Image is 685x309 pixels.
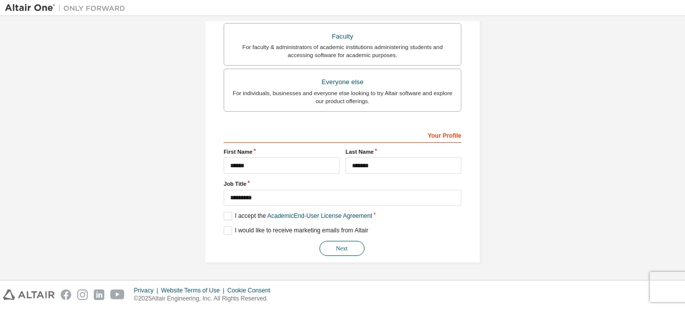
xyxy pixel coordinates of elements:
img: instagram.svg [77,289,88,300]
label: I would like to receive marketing emails from Altair [224,226,368,235]
div: For individuals, businesses and everyone else looking to try Altair software and explore our prod... [230,89,455,105]
label: Job Title [224,180,461,188]
img: altair_logo.svg [3,289,55,300]
img: linkedin.svg [94,289,104,300]
img: Altair One [5,3,130,13]
label: I accept the [224,212,372,220]
label: Last Name [346,148,461,156]
a: Academic End-User License Agreement [267,212,372,219]
img: facebook.svg [61,289,71,300]
div: Everyone else [230,75,455,89]
div: Faculty [230,30,455,44]
label: First Name [224,148,339,156]
div: Website Terms of Use [161,286,227,294]
div: Cookie Consent [227,286,276,294]
button: Next [319,241,365,256]
img: youtube.svg [110,289,125,300]
div: Your Profile [224,127,461,143]
p: © 2025 Altair Engineering, Inc. All Rights Reserved. [134,294,276,303]
div: For faculty & administrators of academic institutions administering students and accessing softwa... [230,43,455,59]
div: Privacy [134,286,161,294]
